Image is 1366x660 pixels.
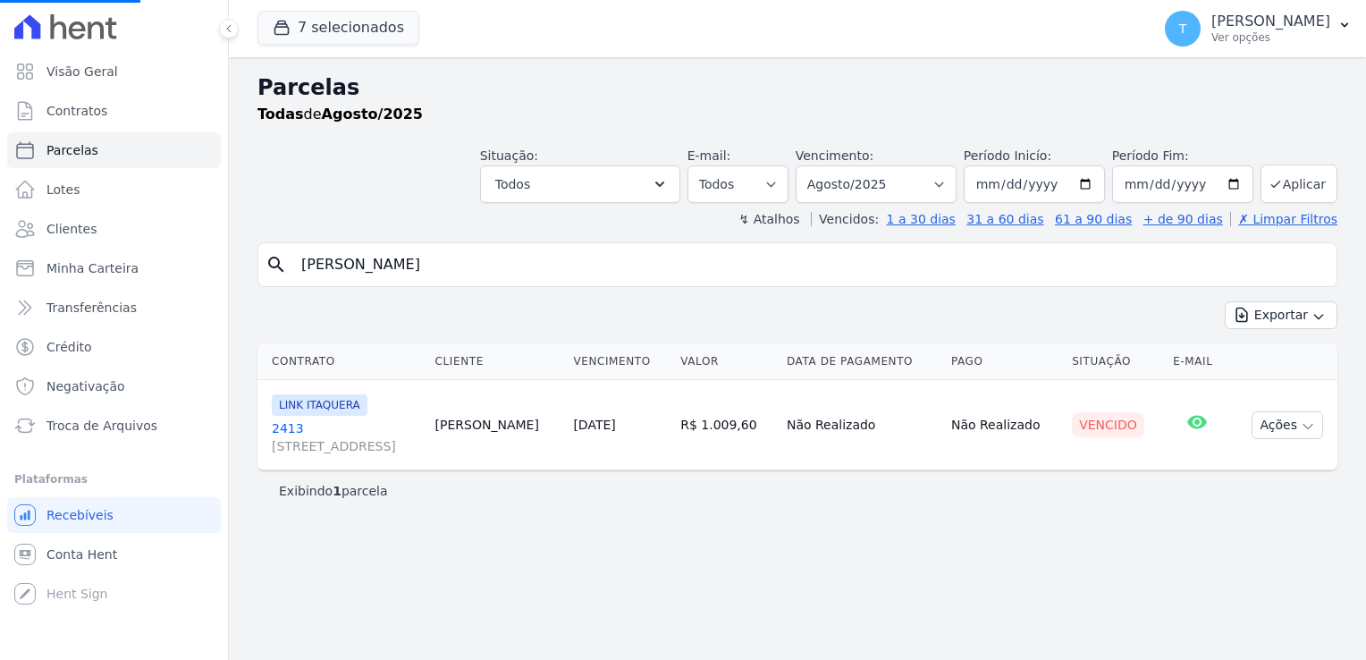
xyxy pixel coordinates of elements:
p: [PERSON_NAME] [1211,13,1330,30]
span: [STREET_ADDRESS] [272,437,421,455]
span: Visão Geral [46,63,118,80]
strong: Agosto/2025 [322,106,423,123]
a: Contratos [7,93,221,129]
label: Vencimento: [796,148,873,163]
span: Clientes [46,220,97,238]
span: Recebíveis [46,506,114,524]
a: 61 a 90 dias [1055,212,1132,226]
span: Minha Carteira [46,259,139,277]
label: ↯ Atalhos [738,212,799,226]
button: Aplicar [1261,165,1337,203]
td: R$ 1.009,60 [673,380,780,470]
span: Troca de Arquivos [46,417,157,435]
button: Ações [1252,411,1323,439]
p: Ver opções [1211,30,1330,45]
div: Vencido [1072,412,1144,437]
b: 1 [333,484,341,498]
label: Período Fim: [1112,147,1253,165]
label: Vencidos: [811,212,879,226]
span: Todos [495,173,530,195]
a: 1 a 30 dias [887,212,956,226]
th: Pago [944,343,1065,380]
span: Parcelas [46,141,98,159]
a: Troca de Arquivos [7,408,221,444]
th: E-mail [1166,343,1229,380]
a: Lotes [7,172,221,207]
td: Não Realizado [944,380,1065,470]
p: de [257,104,423,125]
span: Contratos [46,102,107,120]
td: [PERSON_NAME] [428,380,567,470]
a: Conta Hent [7,537,221,572]
button: 7 selecionados [257,11,419,45]
th: Valor [673,343,780,380]
button: T [PERSON_NAME] Ver opções [1151,4,1366,54]
td: Não Realizado [780,380,944,470]
th: Vencimento [566,343,673,380]
strong: Todas [257,106,304,123]
a: Crédito [7,329,221,365]
input: Buscar por nome do lote ou do cliente [291,247,1329,283]
button: Exportar [1225,301,1337,329]
th: Data de Pagamento [780,343,944,380]
th: Situação [1065,343,1166,380]
label: E-mail: [687,148,731,163]
p: Exibindo parcela [279,482,388,500]
span: Negativação [46,377,125,395]
th: Cliente [428,343,567,380]
a: Transferências [7,290,221,326]
span: T [1179,22,1187,35]
a: 31 a 60 dias [966,212,1043,226]
a: Negativação [7,368,221,404]
label: Período Inicío: [964,148,1051,163]
i: search [266,254,287,275]
a: 2413[STREET_ADDRESS] [272,419,421,455]
a: Recebíveis [7,497,221,533]
label: Situação: [480,148,538,163]
span: Crédito [46,338,92,356]
div: Plataformas [14,469,214,490]
button: Todos [480,165,680,203]
h2: Parcelas [257,72,1337,104]
a: Parcelas [7,132,221,168]
a: ✗ Limpar Filtros [1230,212,1337,226]
a: Clientes [7,211,221,247]
span: Transferências [46,299,137,317]
th: Contrato [257,343,428,380]
a: Visão Geral [7,54,221,89]
span: Lotes [46,181,80,199]
span: Conta Hent [46,546,117,563]
span: LINK ITAQUERA [272,394,367,416]
a: + de 90 dias [1143,212,1223,226]
a: Minha Carteira [7,250,221,286]
a: [DATE] [573,418,615,432]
